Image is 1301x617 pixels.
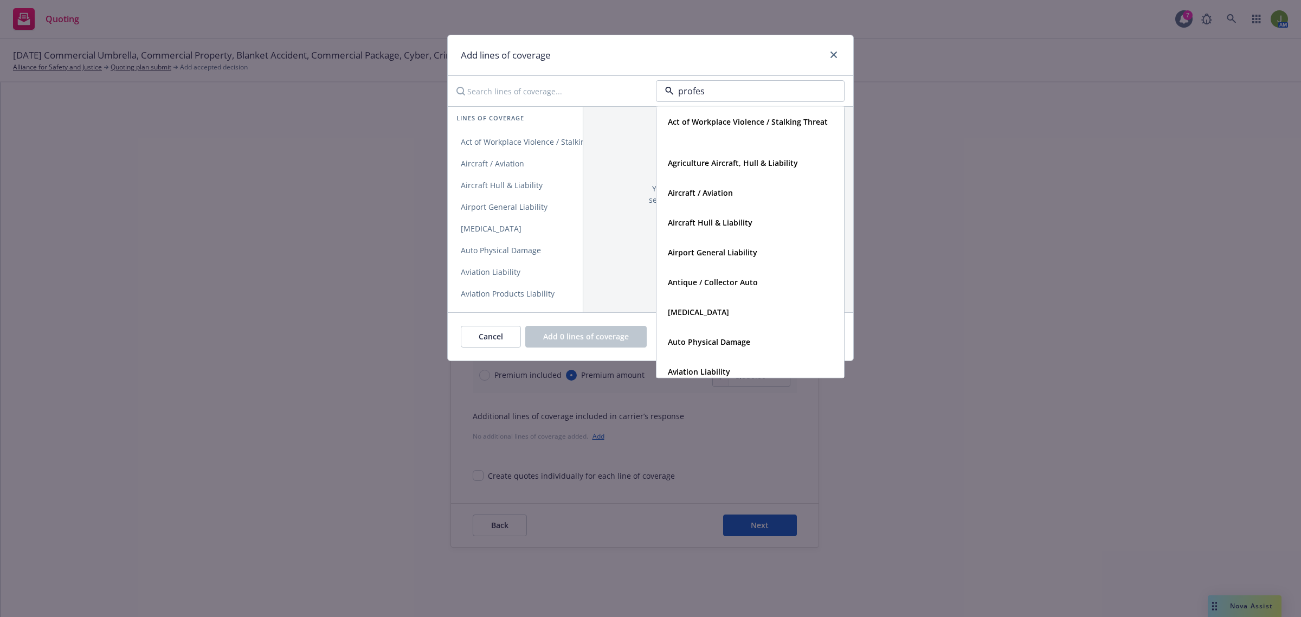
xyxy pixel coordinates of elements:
h1: Add lines of coverage [461,48,551,62]
span: Lines of coverage [456,113,524,123]
span: Blanket Accident [448,310,534,320]
strong: Aircraft Hull & Liability [668,217,752,228]
input: Search lines of coverage... [450,80,647,102]
strong: Auto Physical Damage [668,337,750,347]
strong: Aviation Liability [668,367,730,377]
span: Add 0 lines of coverage [543,331,629,342]
span: Aircraft Hull & Liability [448,180,556,190]
span: Aviation Products Liability [448,288,568,299]
span: Airport General Liability [448,202,561,212]
a: close [827,48,840,61]
strong: Aircraft / Aviation [668,188,733,198]
span: Auto Physical Damage [448,245,554,255]
strong: Antique / Collector Auto [668,277,758,287]
strong: Agriculture Aircraft, Hull & Liability [668,158,798,168]
button: Cancel [461,326,521,348]
span: [MEDICAL_DATA] [448,223,534,234]
strong: [MEDICAL_DATA] [668,307,729,317]
span: Aircraft / Aviation [448,158,537,169]
input: Filter by policy type [674,85,822,98]
span: You don't have any lines of coverage selected. Add some by selecting a line of coverage on the left. [648,183,788,217]
span: Aviation Liability [448,267,533,277]
strong: Airport General Liability [668,247,757,258]
button: Add 0 lines of coverage [525,326,647,348]
span: Act of Workplace Violence / Stalking Threat [448,137,629,147]
span: Cancel [479,331,503,342]
strong: Act of Workplace Violence / Stalking Threat [668,117,828,127]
